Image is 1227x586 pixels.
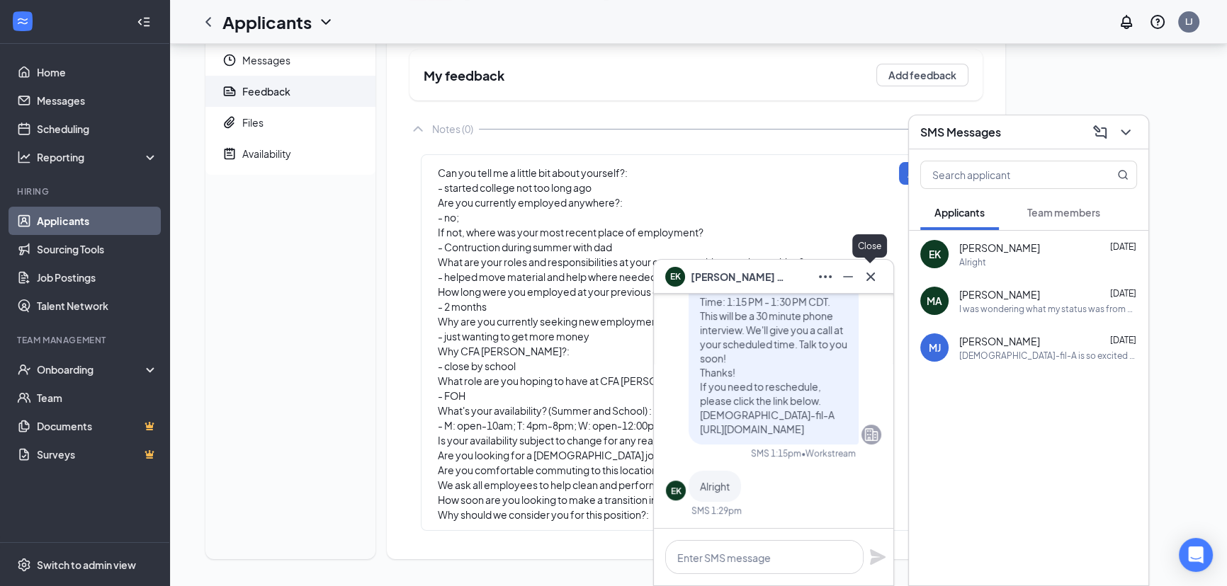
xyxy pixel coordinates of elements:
[1185,16,1193,28] div: LJ
[242,146,291,161] div: Availability
[222,10,312,34] h1: Applicants
[222,53,237,67] svg: Clock
[317,13,334,30] svg: ChevronDown
[409,120,426,137] svg: ChevronUp
[929,340,941,355] div: MJ
[17,185,155,197] div: Hiring
[438,255,804,268] span: What are your roles and responsibilities at your current position or prior position?
[438,449,668,461] span: Are you looking for a [DEMOGRAPHIC_DATA] job?:
[37,150,159,164] div: Reporting
[205,138,375,169] a: NoteActiveAvailability
[200,13,217,30] svg: ChevronLeft
[222,115,237,130] svg: Paperclip
[1110,288,1136,299] span: [DATE]
[37,86,158,115] a: Messages
[852,234,887,258] div: Close
[432,122,473,136] div: Notes (0)
[1089,121,1112,144] button: ComposeMessage
[37,558,136,572] div: Switch to admin view
[438,330,589,343] span: - just wanting to get more money
[16,14,30,28] svg: WorkstreamLogo
[700,480,730,493] span: Alright
[438,404,652,417] span: What's your availability? (Summer and School) :
[700,168,847,435] span: Hi [PERSON_NAME], this is a friendly reminder. Your meeting with [DEMOGRAPHIC_DATA]-fil-A for Bac...
[438,493,742,506] span: How soon are you looking to make a transition into a new position?:
[438,374,709,387] span: What role are you hoping to have at CFA [PERSON_NAME]?:
[17,150,31,164] svg: Analysis
[438,345,570,357] span: Why CFA [PERSON_NAME]?:
[1110,335,1136,345] span: [DATE]
[438,478,869,491] span: We ask all employees to help clean and perform sanitary tasks. Are you comfortable with this?:
[222,146,237,161] svg: NoteActive
[438,211,459,224] span: - no;
[1117,124,1134,141] svg: ChevronDown
[1179,538,1213,572] div: Open Intercom Messenger
[1117,169,1129,180] svg: MagnifyingGlass
[37,440,158,469] a: SurveysCrown
[37,115,158,143] a: Scheduling
[1118,13,1135,30] svg: Notifications
[959,303,1137,315] div: I was wondering what my status was from my interview?
[438,360,516,372] span: - close by school
[17,362,31,377] svg: UserCheck
[438,181,592,194] span: - started college not too long ago
[671,485,682,497] div: EK
[814,265,837,288] button: Ellipses
[17,558,31,572] svg: Settings
[859,265,882,288] button: Cross
[242,84,290,98] div: Feedback
[37,263,158,292] a: Job Postings
[959,350,1137,362] div: [DEMOGRAPHIC_DATA]-fil-A is so excited for you to join our team! Do you know anyone else who migh...
[862,268,879,285] svg: Cross
[959,334,1040,348] span: [PERSON_NAME]
[37,235,158,263] a: Sourcing Tools
[438,464,662,476] span: Are you comfortable commuting to this location?
[438,226,703,239] span: If not, where was your most recent place of employment?
[438,196,623,209] span: Are you currently employed anywhere?:
[691,269,790,285] span: [PERSON_NAME] Katele
[863,426,880,443] svg: Company
[137,15,151,29] svg: Collapse
[438,270,657,283] span: - helped move material and help where needed
[205,76,375,107] a: ReportFeedback
[869,548,886,565] svg: Plane
[801,447,856,459] span: • Workstream
[438,389,465,402] span: - FOH
[751,447,801,459] div: SMS 1:15pm
[438,285,722,298] span: How long were you employed at your previous or current job?:
[37,384,158,412] a: Team
[691,505,742,517] div: SMS 1:29pm
[242,115,264,130] div: Files
[837,265,859,288] button: Minimize
[959,287,1040,301] span: [PERSON_NAME]
[438,241,612,253] span: - Contruction during summer with dad
[424,67,504,84] h2: My feedback
[1110,241,1136,252] span: [DATE]
[17,334,155,346] div: Team Management
[242,45,364,76] span: Messages
[37,58,158,86] a: Home
[959,256,986,268] div: Alright
[1092,124,1109,141] svg: ComposeMessage
[205,107,375,138] a: PaperclipFiles
[222,84,237,98] svg: Report
[817,268,834,285] svg: Ellipses
[438,419,808,432] span: - M: open-10am; T: 4pm-8pm; W: open-12:00pm; Th: 4pm-8pm; F: 1:30pm-7pm;
[920,125,1001,140] h3: SMS Messages
[438,166,628,179] span: Can you tell me a little bit about yourself?:
[1149,13,1166,30] svg: QuestionInfo
[438,434,766,447] span: Is your availability subject to change for any reason? (optional question):
[929,247,941,261] div: EK
[37,412,158,440] a: DocumentsCrown
[876,64,968,86] button: Add feedback
[899,162,961,185] button: Add note
[839,268,856,285] svg: Minimize
[438,315,886,328] span: Why are you currently seeking new employment? What kinds of jobs have you been applying for?:
[37,292,158,320] a: Talent Network
[37,362,146,377] div: Onboarding
[438,300,487,313] span: - 2 months
[438,508,649,521] span: Why should we consider you for this position?:
[205,45,375,76] a: ClockMessages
